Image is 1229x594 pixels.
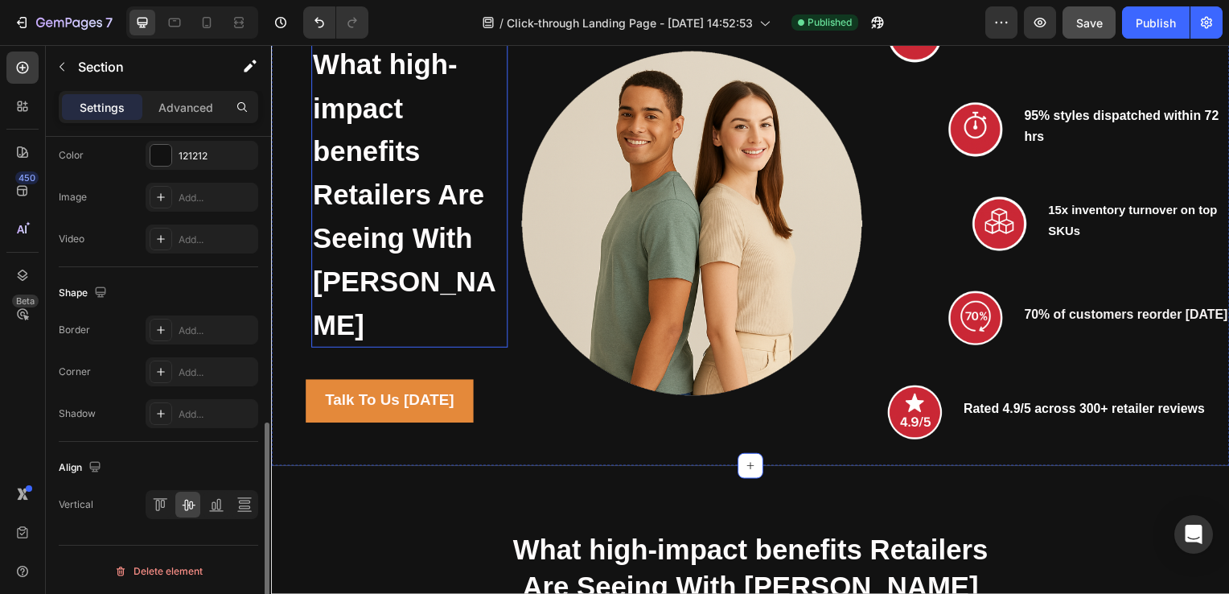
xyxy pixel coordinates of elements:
[114,562,203,581] div: Delete element
[620,342,676,398] img: gempages_580744944566666153-5d92bb9d-db30-46d0-bd4b-378916c57067.png
[42,4,226,298] strong: What high-impact benefits Retailers Are Seeing With [PERSON_NAME]
[179,407,254,422] div: Add...
[681,57,738,113] img: gempages_580744944566666153-201316d1-80dd-45d9-a38c-cae8637c80b3.png
[54,349,184,366] strong: Talk To Us [DATE]
[59,232,84,246] div: Video
[59,365,91,379] div: Corner
[681,247,738,303] img: gempages_580744944566666153-5b0dcb26-e718-4570-a4e2-d400e00e155c.png
[12,295,39,307] div: Beta
[59,323,90,337] div: Border
[59,497,93,512] div: Vertical
[15,171,39,184] div: 450
[179,191,254,205] div: Add...
[59,190,87,204] div: Image
[78,57,210,76] p: Section
[179,233,254,247] div: Add...
[59,406,96,421] div: Shadow
[179,324,254,338] div: Add...
[758,265,964,278] span: 70% of customers reorder [DATE]
[35,337,203,381] button: <p><span style="background-color:rgba(0, 0, 0, 0);color:#FFF9F9;font-size:19px;"><strong>Talk To ...
[59,283,110,304] div: Shape
[499,14,504,31] span: /
[105,13,113,32] p: 7
[1063,6,1116,39] button: Save
[705,152,762,208] img: gempages_580744944566666153-b313226a-3f64-4ce2-8949-c771928fb5d0.png
[783,159,953,194] span: 15x inventory turnover on top SKUs
[59,457,105,479] div: Align
[59,559,258,584] button: Delete element
[697,360,940,373] span: Rated 4.9/5 across 300+ retailer reviews
[1174,515,1213,554] div: Open Intercom Messenger
[808,15,852,30] span: Published
[1076,16,1103,30] span: Save
[507,14,753,31] span: Click-through Landing Page - [DATE] 14:52:53
[158,99,213,116] p: Advanced
[303,6,368,39] div: Undo/Redo
[179,149,254,163] div: 121212
[6,6,120,39] button: 7
[251,6,596,353] img: gempages_580744944566666153-14429694-6103-4ce5-8843-2ff0534b1283.png
[758,64,955,99] span: 95% styles dispatched within 72 hrs
[59,148,84,163] div: Color
[243,493,721,562] span: What high-impact benefits Retailers Are Seeing With [PERSON_NAME]
[271,45,1229,594] iframe: Design area
[1122,6,1190,39] button: Publish
[1136,14,1176,31] div: Publish
[80,99,125,116] p: Settings
[179,365,254,380] div: Add...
